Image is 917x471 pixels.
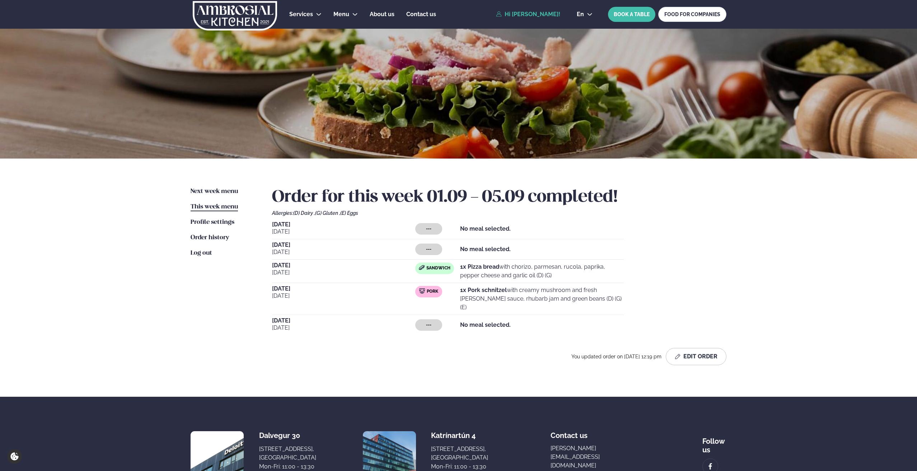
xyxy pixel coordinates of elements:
span: [DATE] [272,222,415,227]
a: Profile settings [191,218,234,227]
button: Edit Order [666,348,726,365]
a: Contact us [406,10,436,19]
div: Mon-Fri: 11:00 - 13:30 [431,462,488,471]
a: Hi [PERSON_NAME]! [496,11,560,18]
div: Dalvegur 30 [259,431,316,440]
span: About us [370,11,394,18]
span: [DATE] [272,286,415,292]
div: Allergies: [272,210,726,216]
img: pork.svg [419,288,425,294]
strong: No meal selected. [460,225,511,232]
h2: Order for this week 01.09 - 05.09 completed! [272,187,726,207]
span: Menu [333,11,349,18]
a: Log out [191,249,212,258]
span: [DATE] [272,268,415,277]
a: [PERSON_NAME][EMAIL_ADDRESS][DOMAIN_NAME] [551,444,641,470]
a: Cookie settings [7,449,22,464]
button: BOOK A TABLE [608,7,655,22]
strong: 1x Pizza bread [460,263,499,270]
p: with chorizo, parmesan, rucola, paprika, pepper cheese and garlic oil (D) (G) [460,263,624,280]
p: with creamy mushroom and fresh [PERSON_NAME] sauce, rhubarb jam and green beans (D) (G) (E) [460,286,624,312]
span: [DATE] [272,324,415,332]
a: Menu [333,10,349,19]
span: --- [426,226,431,232]
span: Profile settings [191,219,234,225]
a: About us [370,10,394,19]
span: [DATE] [272,242,415,248]
a: Next week menu [191,187,238,196]
div: Mon-Fri: 11:00 - 13:30 [259,462,316,471]
a: Order history [191,234,229,242]
span: [DATE] [272,292,415,300]
span: [DATE] [272,248,415,256]
div: Follow us [702,431,726,454]
div: [STREET_ADDRESS], [GEOGRAPHIC_DATA] [431,445,488,462]
a: Services [289,10,313,19]
img: image alt [706,462,714,471]
strong: No meal selected. [460,321,511,328]
span: --- [426,246,431,252]
span: --- [426,322,431,328]
a: FOOD FOR COMPANIES [658,7,726,22]
span: [DATE] [272,227,415,236]
span: (D) Dairy , [293,210,315,216]
div: Katrínartún 4 [431,431,488,440]
span: Pork [427,289,438,295]
a: This week menu [191,203,238,211]
div: [STREET_ADDRESS], [GEOGRAPHIC_DATA] [259,445,316,462]
span: Sandwich [426,265,450,271]
span: (G) Gluten , [315,210,340,216]
span: Services [289,11,313,18]
span: Next week menu [191,188,238,194]
span: This week menu [191,204,238,210]
span: You updated order on [DATE] 12:19 pm [571,354,663,359]
strong: 1x Pork schnitzel [460,287,507,293]
span: Order history [191,235,229,241]
button: en [571,11,598,17]
strong: No meal selected. [460,246,511,253]
span: Contact us [406,11,436,18]
span: [DATE] [272,263,415,268]
img: logo [192,1,278,30]
img: sandwich-new-16px.svg [419,265,425,270]
span: (E) Eggs [340,210,358,216]
span: en [577,11,584,17]
span: Log out [191,250,212,256]
span: [DATE] [272,318,415,324]
span: Contact us [551,425,588,440]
